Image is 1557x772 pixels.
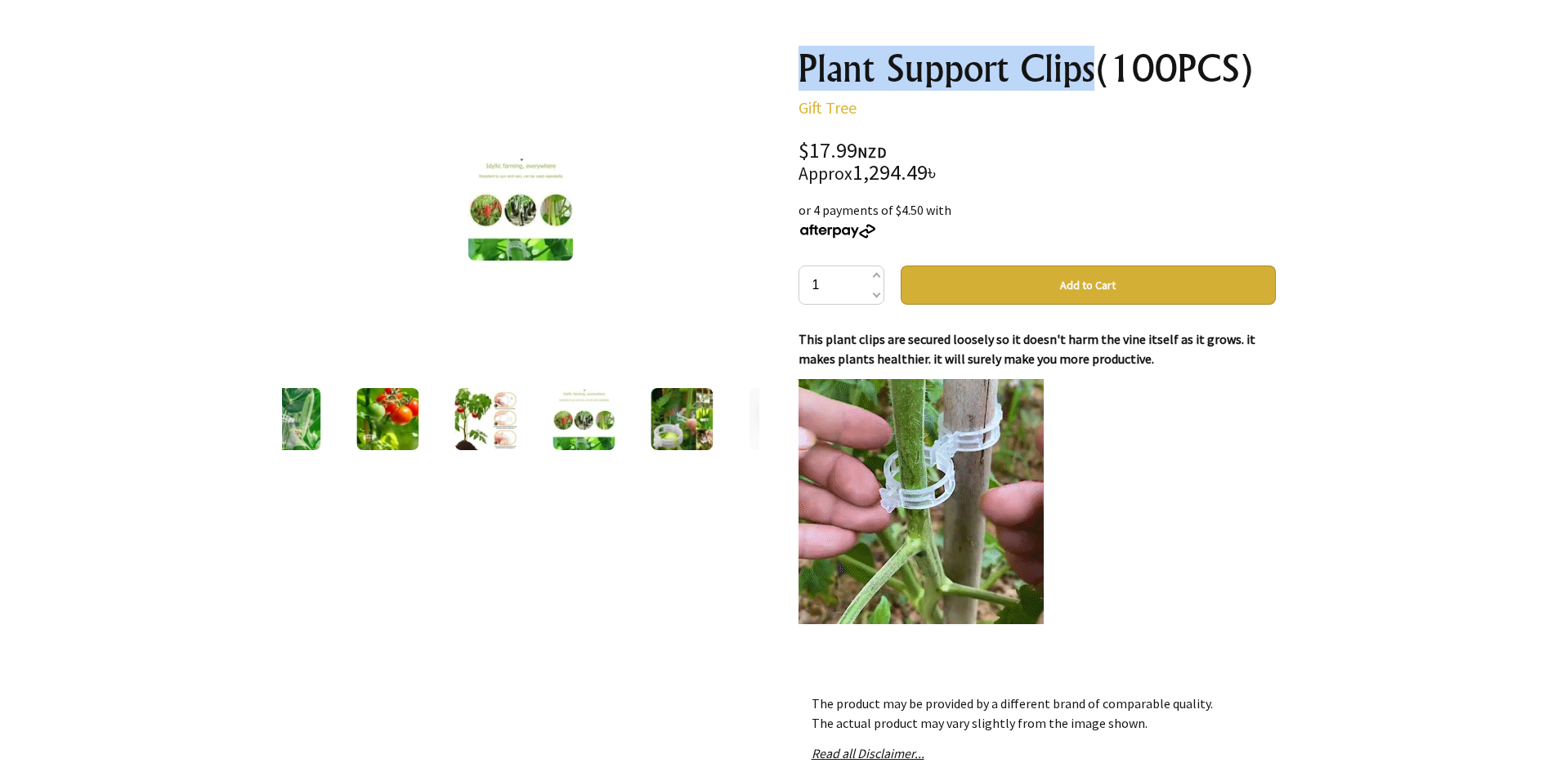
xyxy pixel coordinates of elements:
img: Plant Support Clips(100PCS) [651,388,713,450]
a: Read all Disclaimer... [812,745,924,761]
img: Plant Support Clips(100PCS) [454,388,517,450]
img: Plant Support Clips(100PCS) [553,388,615,450]
h1: Plant Support Clips(100PCS) [799,49,1276,88]
strong: This plant clips are secured loosely so it doesn't harm the vine itself as it grows. it makes pla... [799,331,1255,367]
div: $17.99 1,294.49৳ [799,141,1276,184]
img: Afterpay [799,224,877,239]
img: Plant Support Clips(100PCS) [356,388,418,450]
img: Plant Support Clips(100PCS) [468,156,573,261]
button: Add to Cart [901,266,1276,305]
p: The product may be provided by a different brand of comparable quality. The actual product may va... [812,694,1263,733]
img: Plant Support Clips(100PCS) [258,388,320,450]
small: Approx [799,163,852,185]
div: or 4 payments of $4.50 with [799,200,1276,239]
span: NZD [857,143,887,162]
a: Gift Tree [799,97,857,118]
img: Plant Support Clips(100PCS) [749,388,811,450]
